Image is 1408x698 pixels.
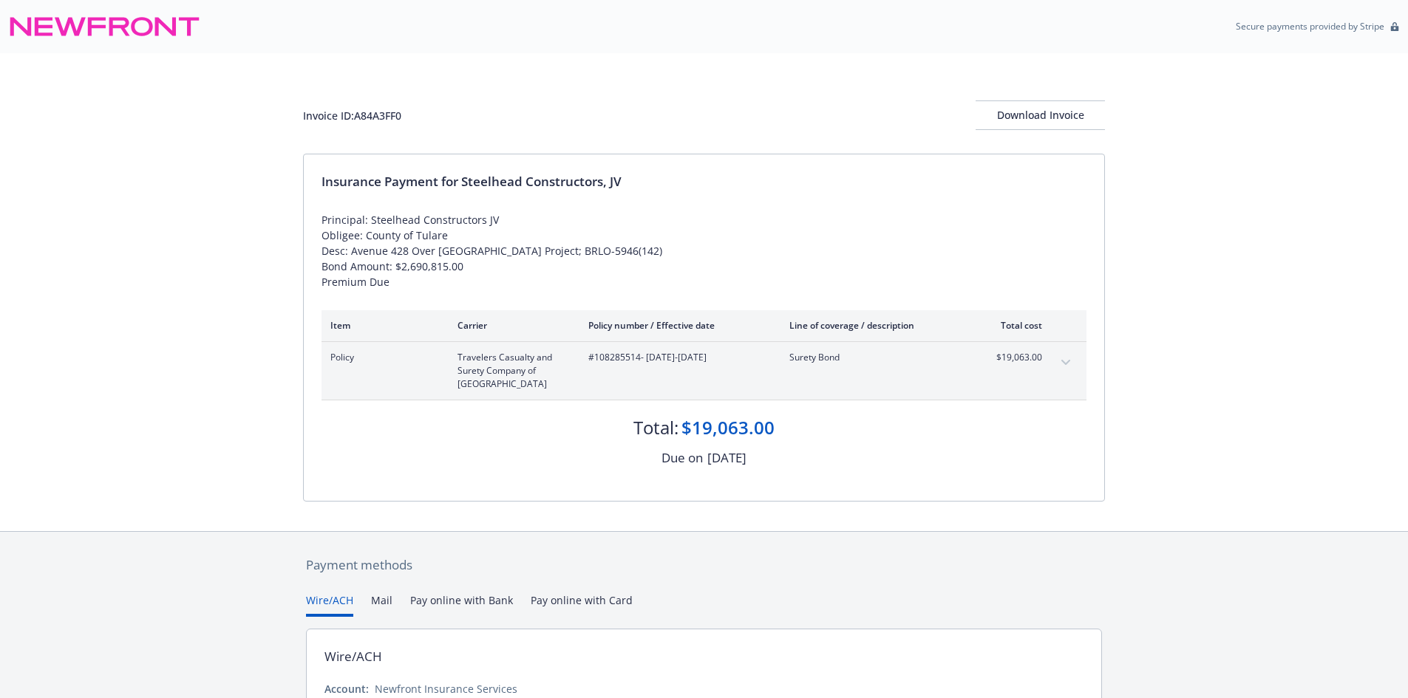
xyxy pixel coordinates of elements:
[322,342,1086,400] div: PolicyTravelers Casualty and Surety Company of [GEOGRAPHIC_DATA]#108285514- [DATE]-[DATE]Surety B...
[707,448,746,468] div: [DATE]
[303,108,401,123] div: Invoice ID: A84A3FF0
[681,415,775,440] div: $19,063.00
[458,351,565,391] span: Travelers Casualty and Surety Company of [GEOGRAPHIC_DATA]
[371,592,392,617] button: Mail
[410,592,513,617] button: Pay online with Bank
[330,319,434,332] div: Item
[976,100,1105,130] button: Download Invoice
[662,448,703,468] div: Due on
[322,212,1086,290] div: Principal: Steelhead Constructors JV Obligee: County of Tulare Desc: Avenue 428 Over [GEOGRAPHIC_...
[375,681,517,697] div: Newfront Insurance Services
[789,319,963,332] div: Line of coverage / description
[789,351,963,364] span: Surety Bond
[633,415,679,440] div: Total:
[588,319,766,332] div: Policy number / Effective date
[976,101,1105,129] div: Download Invoice
[458,319,565,332] div: Carrier
[987,351,1042,364] span: $19,063.00
[322,172,1086,191] div: Insurance Payment for Steelhead Constructors, JV
[306,555,1102,575] div: Payment methods
[324,681,369,697] div: Account:
[531,592,633,617] button: Pay online with Card
[1054,351,1078,374] button: expand content
[306,592,353,617] button: Wire/ACH
[330,351,434,364] span: Policy
[1236,20,1384,32] p: Secure payments provided by Stripe
[588,351,766,364] span: #108285514 - [DATE]-[DATE]
[987,319,1042,332] div: Total cost
[324,647,382,666] div: Wire/ACH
